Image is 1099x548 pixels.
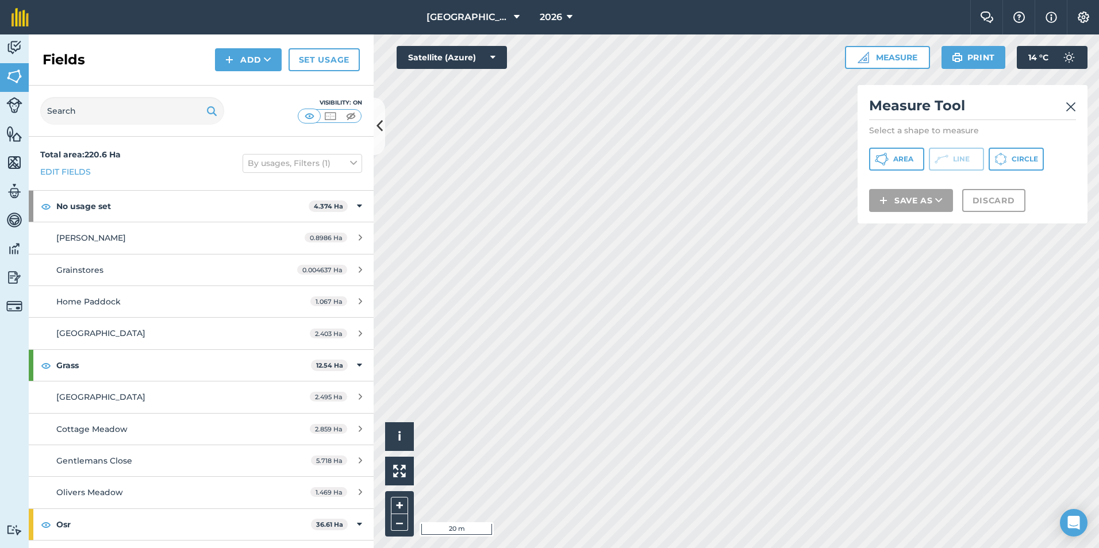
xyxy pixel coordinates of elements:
[56,456,132,466] span: Gentlemans Close
[41,358,51,372] img: svg+xml;base64,PHN2ZyB4bWxucz0iaHR0cDovL3d3dy53My5vcmcvMjAwMC9zdmciIHdpZHRoPSIxOCIgaGVpZ2h0PSIyNC...
[56,509,311,540] strong: Osr
[6,97,22,113] img: svg+xml;base64,PD94bWwgdmVyc2lvbj0iMS4wIiBlbmNvZGluZz0idXRmLTgiPz4KPCEtLSBHZW5lcmF0b3I6IEFkb2JlIE...
[6,154,22,171] img: svg+xml;base64,PHN2ZyB4bWxucz0iaHR0cDovL3d3dy53My5vcmcvMjAwMC9zdmciIHdpZHRoPSI1NiIgaGVpZ2h0PSI2MC...
[953,155,970,164] span: Line
[989,148,1044,171] button: Circle
[40,165,91,178] a: Edit fields
[56,233,126,243] span: [PERSON_NAME]
[6,298,22,314] img: svg+xml;base64,PD94bWwgdmVyc2lvbj0iMS4wIiBlbmNvZGluZz0idXRmLTgiPz4KPCEtLSBHZW5lcmF0b3I6IEFkb2JlIE...
[56,350,311,381] strong: Grass
[56,487,123,497] span: Olivers Meadow
[1028,46,1048,69] span: 14 ° C
[391,514,408,531] button: –
[858,52,869,63] img: Ruler icon
[316,361,343,369] strong: 12.54 Ha
[29,477,374,508] a: Olivers Meadow1.469 Ha
[1012,155,1038,164] span: Circle
[29,318,374,349] a: [GEOGRAPHIC_DATA]2.403 Ha
[6,269,22,286] img: svg+xml;base64,PD94bWwgdmVyc2lvbj0iMS4wIiBlbmNvZGluZz0idXRmLTgiPz4KPCEtLSBHZW5lcmF0b3I6IEFkb2JlIE...
[6,68,22,85] img: svg+xml;base64,PHN2ZyB4bWxucz0iaHR0cDovL3d3dy53My5vcmcvMjAwMC9zdmciIHdpZHRoPSI1NiIgaGVpZ2h0PSI2MC...
[56,191,309,222] strong: No usage set
[869,125,1076,136] p: Select a shape to measure
[29,381,374,412] a: [GEOGRAPHIC_DATA]2.495 Ha
[289,48,360,71] a: Set usage
[6,125,22,142] img: svg+xml;base64,PHN2ZyB4bWxucz0iaHR0cDovL3d3dy53My5vcmcvMjAwMC9zdmciIHdpZHRoPSI1NiIgaGVpZ2h0PSI2MC...
[29,414,374,445] a: Cottage Meadow2.859 Ha
[29,509,374,540] div: Osr36.61 Ha
[391,497,408,514] button: +
[215,48,282,71] button: Add
[310,296,347,306] span: 1.067 Ha
[1058,46,1081,69] img: svg+xml;base64,PD94bWwgdmVyc2lvbj0iMS4wIiBlbmNvZGluZz0idXRmLTgiPz4KPCEtLSBHZW5lcmF0b3I6IEFkb2JlIE...
[869,189,953,212] button: Save as
[225,53,233,67] img: svg+xml;base64,PHN2ZyB4bWxucz0iaHR0cDovL3d3dy53My5vcmcvMjAwMC9zdmciIHdpZHRoPSIxNCIgaGVpZ2h0PSIyNC...
[1066,100,1076,114] img: svg+xml;base64,PHN2ZyB4bWxucz0iaHR0cDovL3d3dy53My5vcmcvMjAwMC9zdmciIHdpZHRoPSIyMiIgaGVpZ2h0PSIzMC...
[1012,11,1026,23] img: A question mark icon
[397,46,507,69] button: Satellite (Azure)
[540,10,562,24] span: 2026
[962,189,1025,212] button: Discard
[311,456,347,465] span: 5.718 Ha
[206,104,217,118] img: svg+xml;base64,PHN2ZyB4bWxucz0iaHR0cDovL3d3dy53My5vcmcvMjAwMC9zdmciIHdpZHRoPSIxOSIgaGVpZ2h0PSIyNC...
[845,46,930,69] button: Measure
[302,110,317,122] img: svg+xml;base64,PHN2ZyB4bWxucz0iaHR0cDovL3d3dy53My5vcmcvMjAwMC9zdmciIHdpZHRoPSI1MCIgaGVpZ2h0PSI0MC...
[297,265,347,275] span: 0.004637 Ha
[43,51,85,69] h2: Fields
[1046,10,1057,24] img: svg+xml;base64,PHN2ZyB4bWxucz0iaHR0cDovL3d3dy53My5vcmcvMjAwMC9zdmciIHdpZHRoPSIxNyIgaGVpZ2h0PSIxNy...
[1060,509,1088,537] div: Open Intercom Messenger
[929,148,984,171] button: Line
[29,350,374,381] div: Grass12.54 Ha
[310,329,347,338] span: 2.403 Ha
[6,524,22,535] img: svg+xml;base64,PD94bWwgdmVyc2lvbj0iMS4wIiBlbmNvZGluZz0idXRmLTgiPz4KPCEtLSBHZW5lcmF0b3I6IEFkb2JlIE...
[11,8,29,26] img: fieldmargin Logo
[323,110,337,122] img: svg+xml;base64,PHN2ZyB4bWxucz0iaHR0cDovL3d3dy53My5vcmcvMjAwMC9zdmciIHdpZHRoPSI1MCIgaGVpZ2h0PSI0MC...
[310,487,347,497] span: 1.469 Ha
[310,392,347,402] span: 2.495 Ha
[952,51,963,64] img: svg+xml;base64,PHN2ZyB4bWxucz0iaHR0cDovL3d3dy53My5vcmcvMjAwMC9zdmciIHdpZHRoPSIxOSIgaGVpZ2h0PSIyNC...
[305,233,347,242] span: 0.8986 Ha
[6,39,22,56] img: svg+xml;base64,PD94bWwgdmVyc2lvbj0iMS4wIiBlbmNvZGluZz0idXRmLTgiPz4KPCEtLSBHZW5lcmF0b3I6IEFkb2JlIE...
[6,183,22,200] img: svg+xml;base64,PD94bWwgdmVyc2lvbj0iMS4wIiBlbmNvZGluZz0idXRmLTgiPz4KPCEtLSBHZW5lcmF0b3I6IEFkb2JlIE...
[893,155,913,164] span: Area
[40,149,121,160] strong: Total area : 220.6 Ha
[29,254,374,285] a: Grainstores0.004637 Ha
[869,97,1076,120] h2: Measure Tool
[29,445,374,476] a: Gentlemans Close5.718 Ha
[6,211,22,229] img: svg+xml;base64,PD94bWwgdmVyc2lvbj0iMS4wIiBlbmNvZGluZz0idXRmLTgiPz4KPCEtLSBHZW5lcmF0b3I6IEFkb2JlIE...
[1017,46,1088,69] button: 14 °C
[40,97,224,125] input: Search
[56,265,103,275] span: Grainstores
[56,296,121,307] span: Home Paddock
[56,328,145,338] span: [GEOGRAPHIC_DATA]
[29,191,374,222] div: No usage set4.374 Ha
[298,98,362,107] div: Visibility: On
[6,240,22,257] img: svg+xml;base64,PD94bWwgdmVyc2lvbj0iMS4wIiBlbmNvZGluZz0idXRmLTgiPz4KPCEtLSBHZW5lcmF0b3I6IEFkb2JlIE...
[869,148,924,171] button: Area
[879,194,887,207] img: svg+xml;base64,PHN2ZyB4bWxucz0iaHR0cDovL3d3dy53My5vcmcvMjAwMC9zdmciIHdpZHRoPSIxNCIgaGVpZ2h0PSIyNC...
[41,518,51,531] img: svg+xml;base64,PHN2ZyB4bWxucz0iaHR0cDovL3d3dy53My5vcmcvMjAwMC9zdmciIHdpZHRoPSIxOCIgaGVpZ2h0PSIyNC...
[310,424,347,434] span: 2.859 Ha
[398,429,401,443] span: i
[314,202,343,210] strong: 4.374 Ha
[243,154,362,172] button: By usages, Filters (1)
[29,222,374,253] a: [PERSON_NAME]0.8986 Ha
[316,520,343,528] strong: 36.61 Ha
[56,392,145,402] span: [GEOGRAPHIC_DATA]
[29,286,374,317] a: Home Paddock1.067 Ha
[1077,11,1090,23] img: A cog icon
[426,10,509,24] span: [GEOGRAPHIC_DATA]
[385,422,414,451] button: i
[393,465,406,477] img: Four arrows, one pointing top left, one top right, one bottom right and the last bottom left
[942,46,1006,69] button: Print
[344,110,358,122] img: svg+xml;base64,PHN2ZyB4bWxucz0iaHR0cDovL3d3dy53My5vcmcvMjAwMC9zdmciIHdpZHRoPSI1MCIgaGVpZ2h0PSI0MC...
[980,11,994,23] img: Two speech bubbles overlapping with the left bubble in the forefront
[41,199,51,213] img: svg+xml;base64,PHN2ZyB4bWxucz0iaHR0cDovL3d3dy53My5vcmcvMjAwMC9zdmciIHdpZHRoPSIxOCIgaGVpZ2h0PSIyNC...
[56,424,128,434] span: Cottage Meadow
